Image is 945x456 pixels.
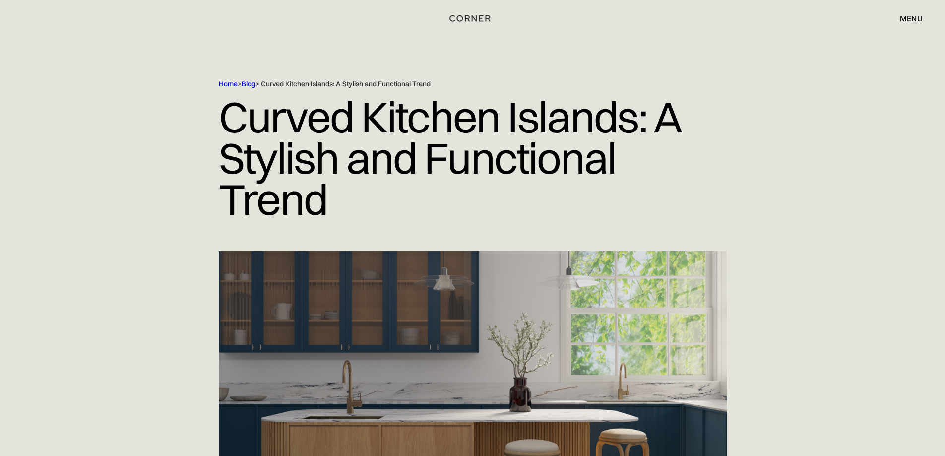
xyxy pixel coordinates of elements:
[219,89,727,227] h1: Curved Kitchen Islands: A Stylish and Functional Trend
[900,14,923,22] div: menu
[439,12,507,25] a: home
[219,79,685,89] div: > > Curved Kitchen Islands: A Stylish and Functional Trend
[890,10,923,27] div: menu
[242,79,255,88] a: Blog
[219,79,238,88] a: Home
